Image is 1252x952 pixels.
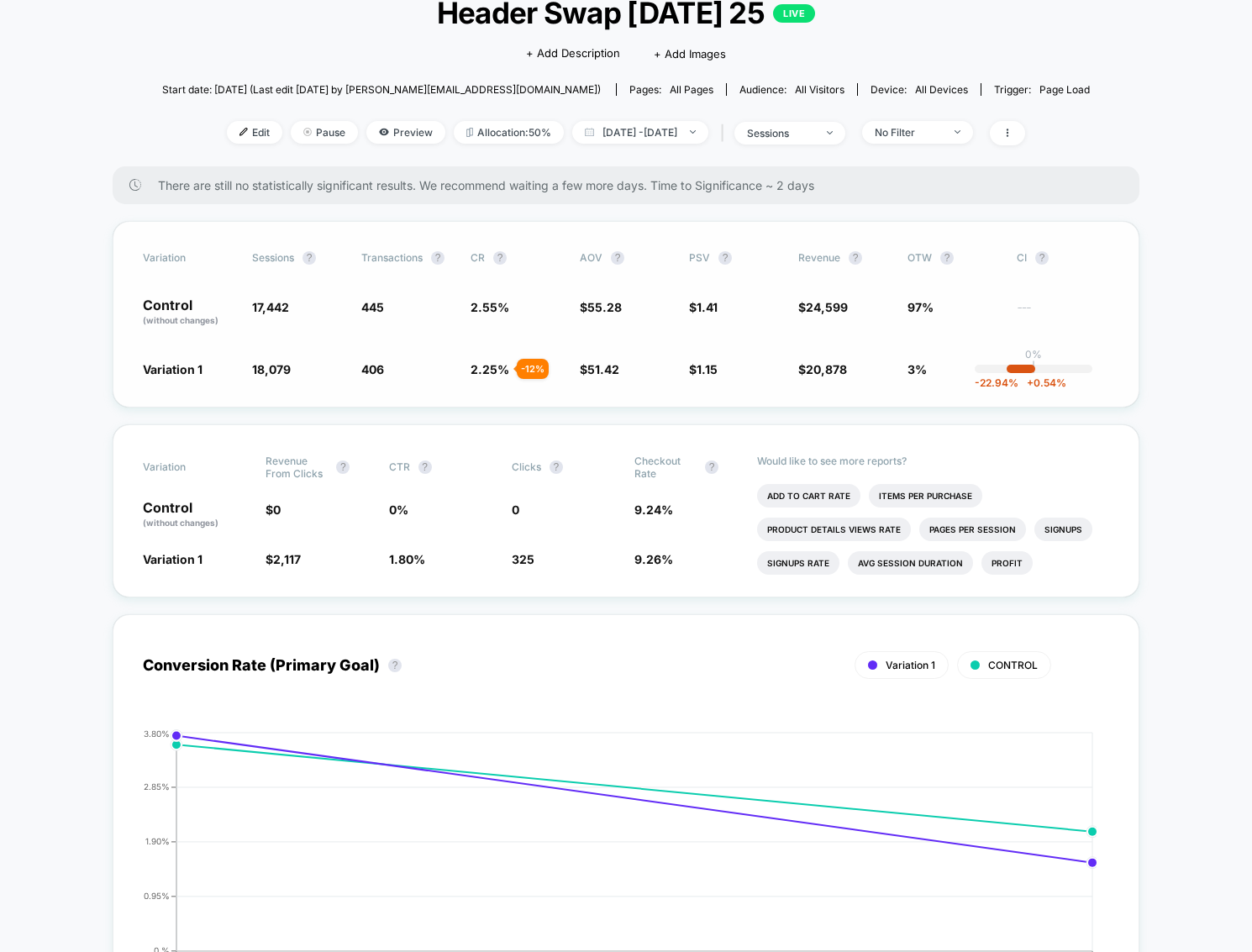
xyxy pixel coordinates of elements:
[705,460,718,474] button: ?
[526,45,620,62] span: + Add Description
[806,300,848,314] span: 24,599
[798,300,848,314] span: $
[634,455,697,480] span: Checkout Rate
[227,121,282,144] span: Edit
[915,83,968,96] span: all devices
[572,121,708,144] span: [DATE] - [DATE]
[239,128,248,136] img: edit
[1039,83,1090,96] span: Page Load
[1027,376,1034,389] span: +
[273,502,281,517] span: 0
[252,362,291,376] span: 18,079
[690,130,696,134] img: end
[454,121,564,144] span: Allocation: 50%
[143,315,218,325] span: (without changes)
[252,251,294,264] span: Sessions
[670,83,713,96] span: all pages
[689,251,710,264] span: PSV
[919,518,1026,541] li: Pages Per Session
[587,300,622,314] span: 55.28
[1017,251,1109,265] span: CI
[697,300,718,314] span: 1.41
[361,300,384,314] span: 445
[389,460,410,473] span: CTR
[550,460,563,474] button: ?
[757,518,911,541] li: Product Details Views Rate
[580,300,622,314] span: $
[361,251,423,264] span: Transactions
[747,127,814,139] div: sessions
[697,362,718,376] span: 1.15
[955,130,960,134] img: end
[1017,302,1109,327] span: ---
[806,362,847,376] span: 20,878
[798,251,840,264] span: Revenue
[994,83,1090,96] div: Trigger:
[718,251,732,265] button: ?
[907,300,934,314] span: 97%
[143,552,203,566] span: Variation 1
[1018,376,1066,389] span: 0.54 %
[827,131,833,134] img: end
[162,83,601,96] span: Start date: [DATE] (Last edit [DATE] by [PERSON_NAME][EMAIL_ADDRESS][DOMAIN_NAME])
[471,251,485,264] span: CR
[717,121,734,145] span: |
[1032,360,1035,373] p: |
[857,83,981,96] span: Device:
[654,47,726,60] span: + Add Images
[798,362,847,376] span: $
[907,362,927,376] span: 3%
[361,362,384,376] span: 406
[143,298,235,327] p: Control
[757,455,1109,467] p: Would like to see more reports?
[689,362,718,376] span: $
[757,484,860,508] li: Add To Cart Rate
[587,362,619,376] span: 51.42
[975,376,1018,389] span: -22.94 %
[144,728,170,738] tspan: 3.80%
[273,552,301,566] span: 2,117
[585,128,594,136] img: calendar
[389,502,408,517] span: 0 %
[143,362,203,376] span: Variation 1
[634,502,673,517] span: 9.24 %
[388,659,402,672] button: ?
[431,251,445,265] button: ?
[471,362,509,376] span: 2.25 %
[849,251,862,265] button: ?
[634,552,673,566] span: 9.26 %
[795,83,844,96] span: All Visitors
[266,455,328,480] span: Revenue From Clicks
[757,551,839,575] li: Signups Rate
[739,83,844,96] div: Audience:
[886,659,935,671] span: Variation 1
[144,891,170,901] tspan: 0.95%
[303,128,312,136] img: end
[493,251,507,265] button: ?
[1025,348,1042,360] p: 0%
[988,659,1038,671] span: CONTROL
[875,126,942,139] div: No Filter
[869,484,982,508] li: Items Per Purchase
[144,781,170,792] tspan: 2.85%
[848,551,973,575] li: Avg Session Duration
[611,251,624,265] button: ?
[158,178,1106,192] span: There are still no statistically significant results. We recommend waiting a few more days . Time...
[389,552,425,566] span: 1.80 %
[143,501,249,529] p: Control
[418,460,432,474] button: ?
[773,4,815,23] p: LIVE
[512,460,541,473] span: Clicks
[517,359,549,379] div: - 12 %
[629,83,713,96] div: Pages:
[252,300,289,314] span: 17,442
[1035,251,1049,265] button: ?
[981,551,1033,575] li: Profit
[143,251,235,265] span: Variation
[302,251,316,265] button: ?
[366,121,445,144] span: Preview
[1034,518,1092,541] li: Signups
[907,251,1000,265] span: OTW
[689,300,718,314] span: $
[291,121,358,144] span: Pause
